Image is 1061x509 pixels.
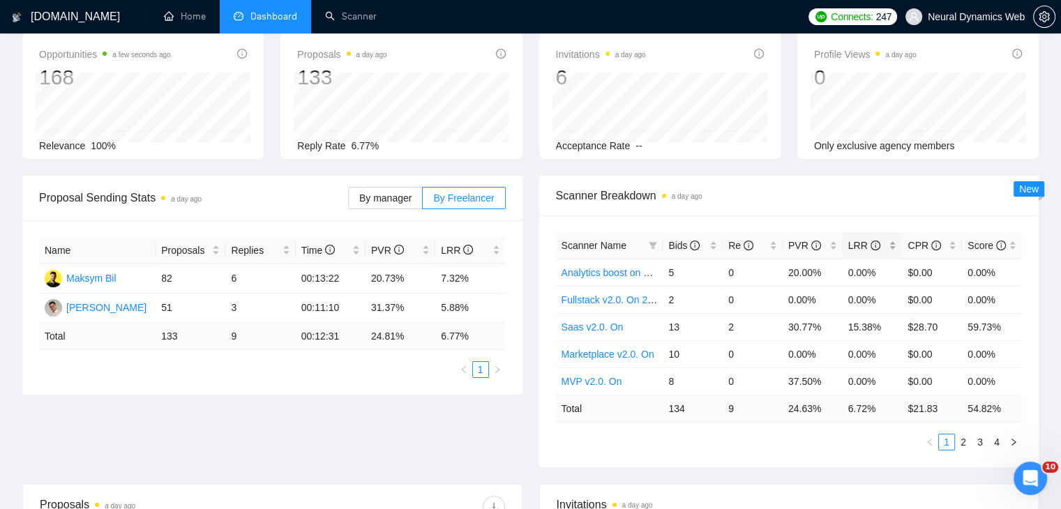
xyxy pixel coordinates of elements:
[435,294,505,323] td: 5.88%
[156,237,225,264] th: Proposals
[225,237,295,264] th: Replies
[902,286,962,313] td: $0.00
[366,294,435,323] td: 31.37%
[931,241,941,250] span: info-circle
[156,294,225,323] td: 51
[814,64,917,91] div: 0
[921,434,938,450] li: Previous Page
[988,434,1005,450] li: 4
[234,11,243,21] span: dashboard
[562,349,654,360] a: Marketplace v2.0. On
[556,395,663,422] td: Total
[962,395,1022,422] td: 54.82 %
[814,140,955,151] span: Only exclusive agency members
[562,376,622,387] a: MVP v2.0. On
[876,9,891,24] span: 247
[885,51,916,59] time: a day ago
[366,264,435,294] td: 20.73%
[871,241,880,250] span: info-circle
[902,395,962,422] td: $ 21.83
[690,241,700,250] span: info-circle
[441,245,473,256] span: LRR
[962,367,1022,395] td: 0.00%
[45,299,62,317] img: MK
[783,259,843,286] td: 20.00%
[723,395,783,422] td: 9
[843,286,903,313] td: 0.00%
[301,245,335,256] span: Time
[1033,6,1055,28] button: setting
[972,434,988,450] a: 3
[250,10,297,22] span: Dashboard
[672,192,702,200] time: a day ago
[456,361,472,378] li: Previous Page
[366,323,435,350] td: 24.81 %
[663,259,723,286] td: 5
[815,11,827,22] img: upwork-logo.png
[237,49,247,59] span: info-circle
[811,241,821,250] span: info-circle
[39,140,85,151] span: Relevance
[939,434,954,450] a: 1
[1012,49,1022,59] span: info-circle
[649,241,657,250] span: filter
[356,51,387,59] time: a day ago
[297,46,386,63] span: Proposals
[908,240,940,251] span: CPR
[472,361,489,378] li: 1
[325,245,335,254] span: info-circle
[225,323,295,350] td: 9
[45,272,116,283] a: MBMaksym Bil
[668,240,700,251] span: Bids
[1033,11,1055,22] a: setting
[962,313,1022,340] td: 59.73%
[156,323,225,350] td: 133
[843,313,903,340] td: 15.38%
[962,286,1022,313] td: 0.00%
[968,240,1005,251] span: Score
[297,64,386,91] div: 133
[562,267,668,278] a: Analytics boost on 25.07
[902,259,962,286] td: $0.00
[663,340,723,367] td: 10
[754,49,764,59] span: info-circle
[843,259,903,286] td: 0.00%
[788,240,821,251] span: PVR
[972,434,988,450] li: 3
[562,294,707,305] a: Fullstack v2.0. On 25.07-01 boost
[156,264,225,294] td: 82
[45,270,62,287] img: MB
[902,313,962,340] td: $28.70
[996,241,1006,250] span: info-circle
[91,140,116,151] span: 100%
[902,367,962,395] td: $0.00
[843,367,903,395] td: 0.00%
[489,361,506,378] button: right
[435,264,505,294] td: 7.32%
[433,192,494,204] span: By Freelancer
[460,365,468,374] span: left
[723,340,783,367] td: 0
[615,51,646,59] time: a day ago
[1009,438,1018,446] span: right
[12,6,22,29] img: logo
[1005,434,1022,450] button: right
[1014,462,1047,495] iframe: Intercom live chat
[1042,462,1058,473] span: 10
[663,367,723,395] td: 8
[435,323,505,350] td: 6.77 %
[359,192,412,204] span: By manager
[783,313,843,340] td: 30.77%
[663,286,723,313] td: 2
[496,49,506,59] span: info-circle
[39,237,156,264] th: Name
[723,286,783,313] td: 0
[723,313,783,340] td: 2
[161,243,209,258] span: Proposals
[296,294,366,323] td: 00:11:10
[902,340,962,367] td: $0.00
[843,340,903,367] td: 0.00%
[962,340,1022,367] td: 0.00%
[463,245,473,254] span: info-circle
[371,245,404,256] span: PVR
